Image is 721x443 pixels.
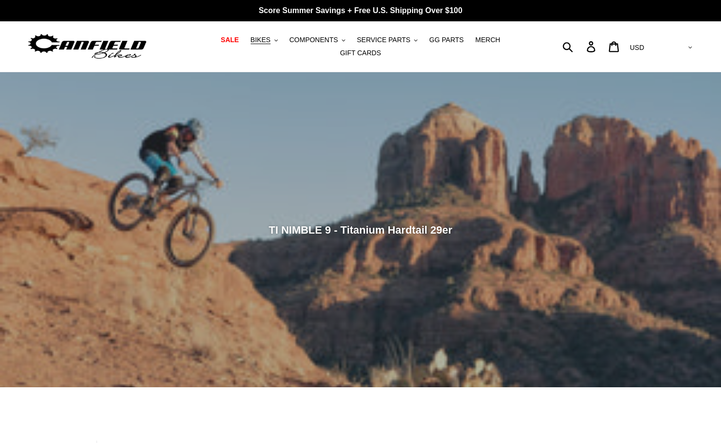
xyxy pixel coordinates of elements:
[357,36,410,44] span: SERVICE PARTS
[27,32,148,62] img: Canfield Bikes
[221,36,239,44] span: SALE
[246,33,283,47] button: BIKES
[269,224,452,236] span: TI NIMBLE 9 - Titanium Hardtail 29er
[216,33,243,47] a: SALE
[475,36,500,44] span: MERCH
[335,47,386,60] a: GIFT CARDS
[285,33,350,47] button: COMPONENTS
[340,49,381,57] span: GIFT CARDS
[289,36,338,44] span: COMPONENTS
[352,33,422,47] button: SERVICE PARTS
[251,36,271,44] span: BIKES
[429,36,464,44] span: GG PARTS
[424,33,468,47] a: GG PARTS
[568,36,593,57] input: Search
[470,33,505,47] a: MERCH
